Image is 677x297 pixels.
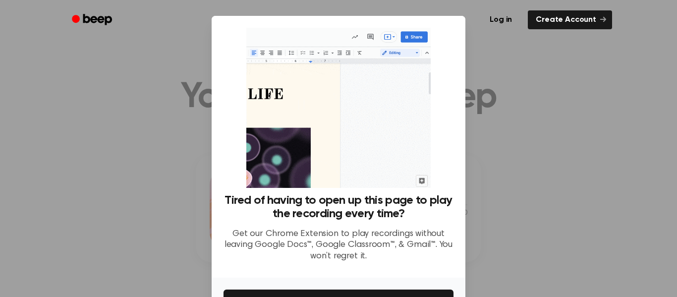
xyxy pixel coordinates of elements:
[224,194,453,221] h3: Tired of having to open up this page to play the recording every time?
[246,28,430,188] img: Beep extension in action
[65,10,121,30] a: Beep
[224,229,453,262] p: Get our Chrome Extension to play recordings without leaving Google Docs™, Google Classroom™, & Gm...
[480,8,522,31] a: Log in
[528,10,612,29] a: Create Account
